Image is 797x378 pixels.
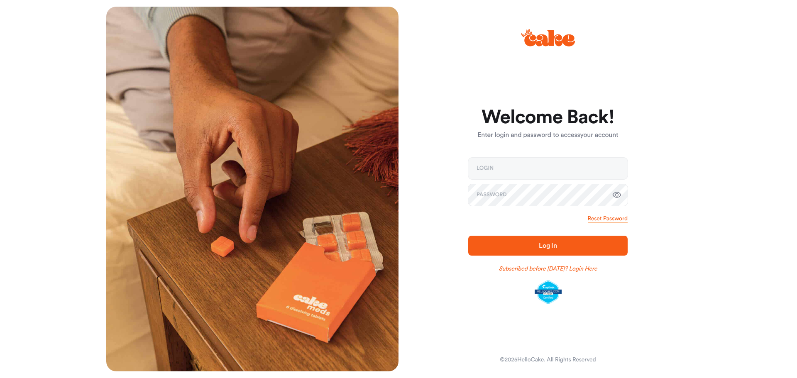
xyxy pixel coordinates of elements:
[468,130,628,140] p: Enter login and password to access your account
[539,242,557,249] span: Log In
[500,356,596,364] div: © 2025 HelloCake. All Rights Reserved
[535,280,562,304] img: legit-script-certified.png
[499,265,597,273] a: Subscribed before [DATE]? Login Here
[468,236,628,256] button: Log In
[468,107,628,127] h1: Welcome Back!
[588,215,628,223] a: Reset Password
